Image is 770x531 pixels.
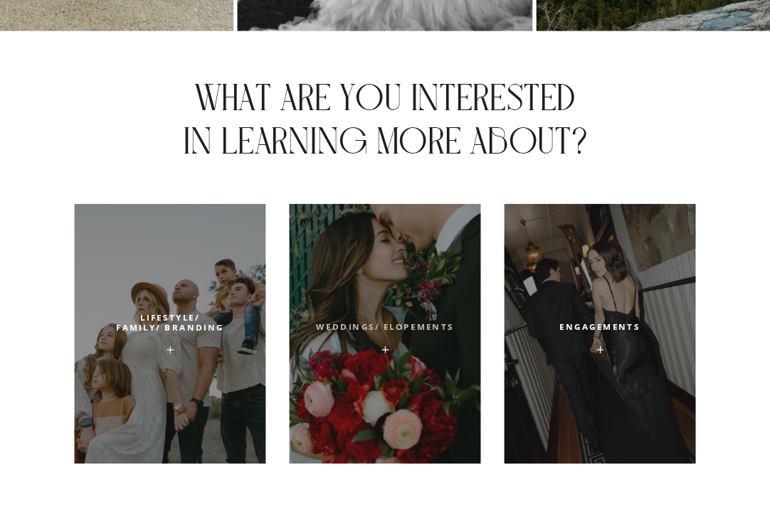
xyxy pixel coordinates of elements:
[179,76,593,166] h2: What are you interested in learning more about?
[96,313,243,340] h2: lifestyle/ Family/ Branding
[311,322,458,343] a: weddings/ Elopements
[96,313,243,340] a: lifestyle/Family/ Branding
[526,322,673,335] a: Engagements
